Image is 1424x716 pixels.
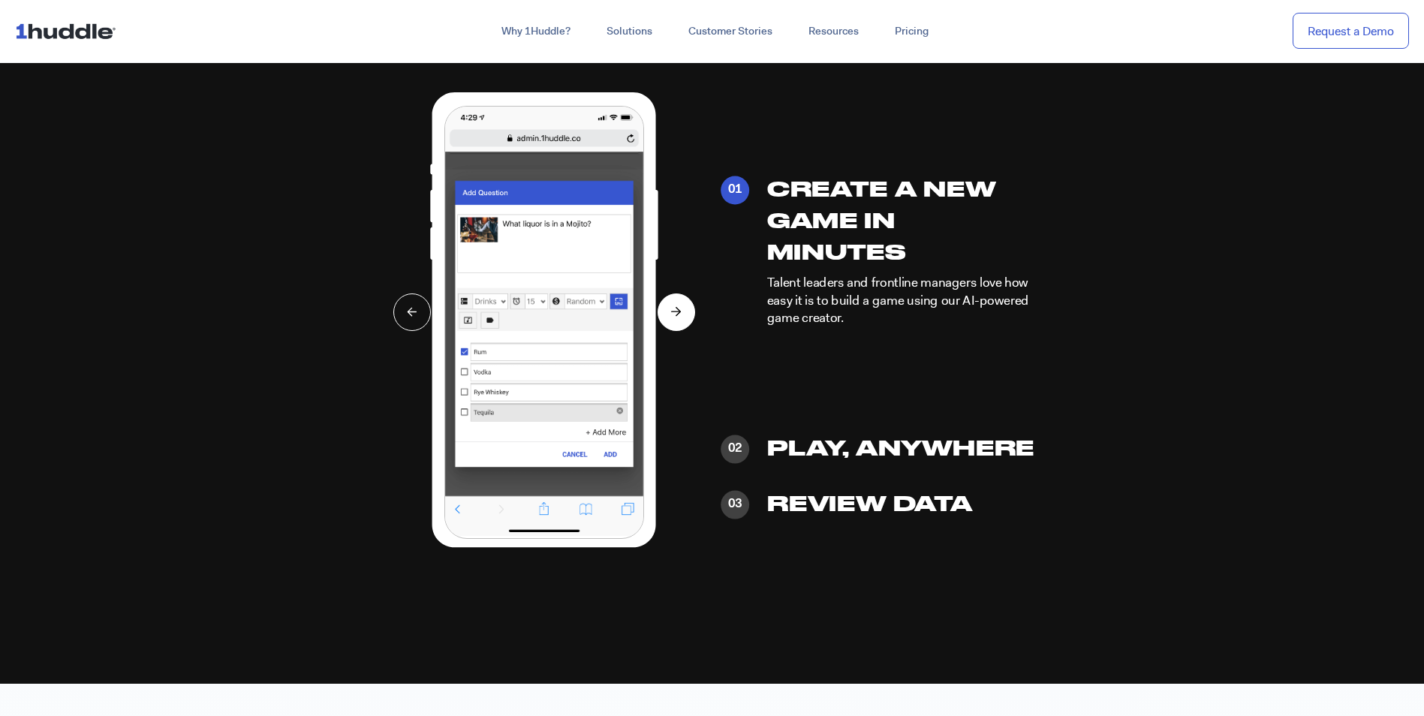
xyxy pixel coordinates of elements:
[670,18,790,45] a: Customer Stories
[483,18,589,45] a: Why 1Huddle?
[15,17,122,45] img: ...
[589,18,670,45] a: Solutions
[766,172,1039,266] h3: Create a New Game in Minutes
[790,18,877,45] a: Resources
[766,487,1039,519] h3: Review Data
[721,491,749,519] div: 03
[766,273,1039,327] p: Talent leaders and frontline managers love how easy it is to build a game using our AI-powered ga...
[721,435,749,464] div: 02
[877,18,947,45] a: Pricing
[721,176,749,204] div: 01
[766,432,1039,463] h3: Play, Anywhere
[1293,13,1409,50] a: Request a Demo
